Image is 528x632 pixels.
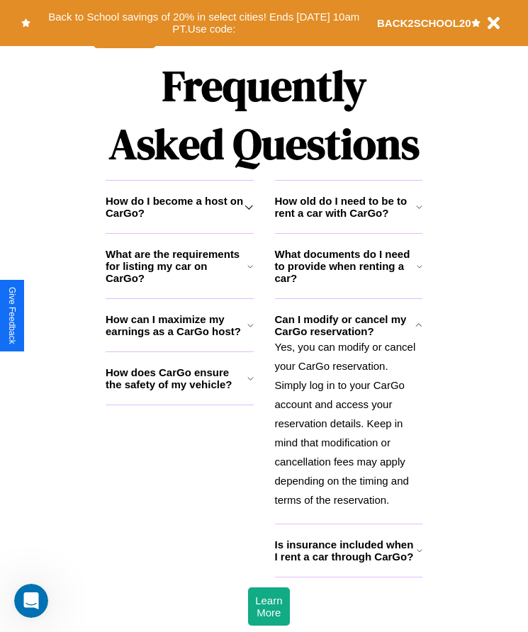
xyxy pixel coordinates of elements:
h3: Can I modify or cancel my CarGo reservation? [275,313,416,337]
b: BACK2SCHOOL20 [377,17,471,29]
h3: What are the requirements for listing my car on CarGo? [106,248,247,284]
h3: How do I become a host on CarGo? [106,195,245,219]
button: Back to School savings of 20% in select cities! Ends [DATE] 10am PT.Use code: [30,7,377,39]
h3: How can I maximize my earnings as a CarGo host? [106,313,247,337]
p: Yes, you can modify or cancel your CarGo reservation. Simply log in to your CarGo account and acc... [275,337,423,509]
h3: What documents do I need to provide when renting a car? [275,248,417,284]
h3: How old do I need to be to rent a car with CarGo? [275,195,416,219]
h3: Is insurance included when I rent a car through CarGo? [275,538,417,563]
h3: How does CarGo ensure the safety of my vehicle? [106,366,247,390]
h1: Frequently Asked Questions [106,50,422,180]
button: Learn More [248,587,289,626]
iframe: Intercom live chat [14,584,48,618]
div: Give Feedback [7,287,17,344]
